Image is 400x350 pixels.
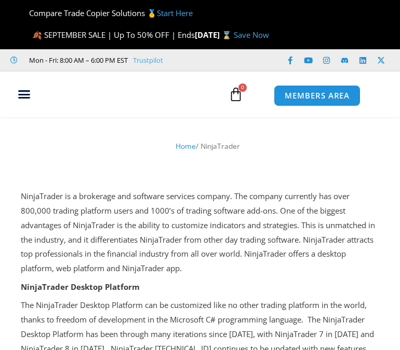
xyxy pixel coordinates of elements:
[133,54,163,66] a: Trustpilot
[26,54,128,66] span: Mon - Fri: 8:00 AM – 6:00 PM EST
[285,92,350,100] span: MEMBERS AREA
[234,30,269,40] a: Save Now
[32,30,195,40] span: 🍂 SEPTEMBER SALE | Up To 50% OFF | Ends
[213,79,259,109] a: 0
[274,85,361,106] a: MEMBERS AREA
[20,8,193,18] span: Compare Trade Copier Solutions 🥇
[4,85,44,104] div: Menu Toggle
[238,83,247,92] span: 0
[55,75,166,113] img: LogoAI | Affordable Indicators – NinjaTrader
[157,8,193,18] a: Start Here
[21,189,379,276] p: NinjaTrader is a brokerage and software services company. The company currently has over 800,000 ...
[16,139,400,153] nav: Breadcrumb
[21,9,29,17] img: 🏆
[176,141,196,151] a: Home
[195,30,234,40] strong: [DATE] ⌛
[21,282,140,292] strong: NinjaTrader Desktop Platform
